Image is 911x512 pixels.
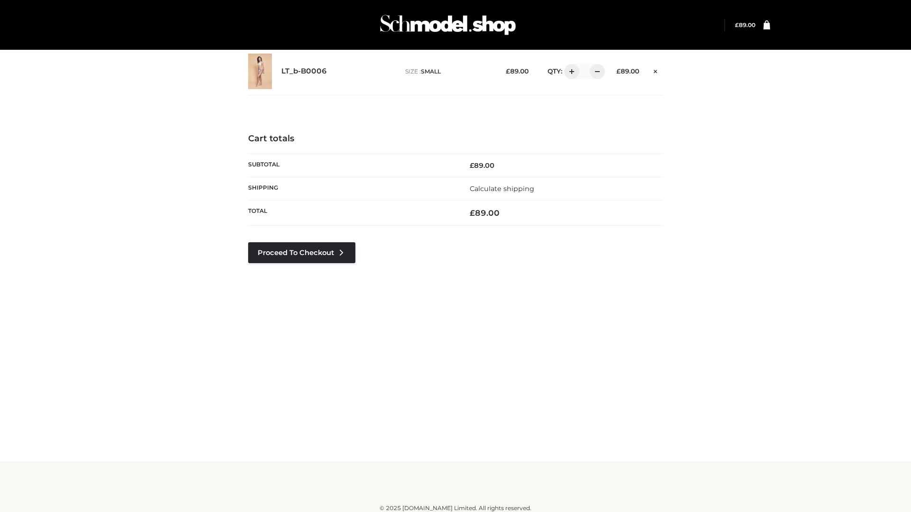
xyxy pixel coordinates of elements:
bdi: 89.00 [470,208,500,218]
span: £ [616,67,621,75]
span: £ [506,67,510,75]
img: LT_b-B0006 - SMALL [248,54,272,89]
bdi: 89.00 [470,161,494,170]
a: Proceed to Checkout [248,242,355,263]
div: QTY: [538,64,602,79]
a: Calculate shipping [470,184,534,193]
th: Subtotal [248,154,455,177]
span: £ [735,21,739,28]
bdi: 89.00 [735,21,755,28]
img: Schmodel Admin 964 [377,6,519,44]
span: £ [470,208,475,218]
p: size : [405,67,491,76]
th: Total [248,201,455,226]
span: £ [470,161,474,170]
h4: Cart totals [248,134,663,144]
bdi: 89.00 [616,67,639,75]
a: £89.00 [735,21,755,28]
th: Shipping [248,177,455,200]
span: SMALL [421,68,441,75]
a: LT_b-B0006 [281,67,327,76]
bdi: 89.00 [506,67,529,75]
a: Remove this item [649,64,663,76]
